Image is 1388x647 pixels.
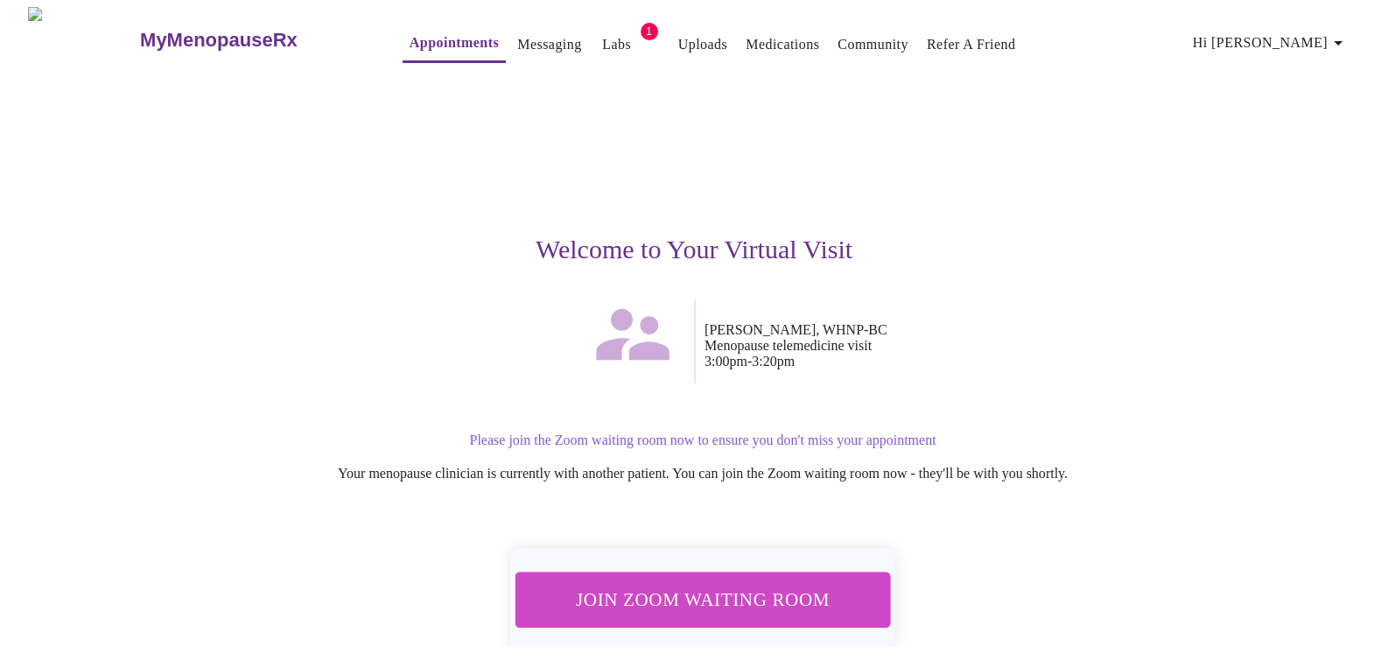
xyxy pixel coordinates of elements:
[831,27,915,62] button: Community
[140,29,298,52] h3: MyMenopauseRx
[28,7,138,73] img: MyMenopauseRx Logo
[510,27,588,62] button: Messaging
[172,433,1233,448] p: Please join the Zoom waiting room now to ensure you don't miss your appointment
[155,235,1233,264] h3: Welcome to Your Virtual Visit
[515,572,891,628] button: Join Zoom Waiting Room
[589,27,645,62] button: Labs
[927,32,1016,57] a: Refer a Friend
[671,27,735,62] button: Uploads
[1186,25,1356,60] button: Hi [PERSON_NAME]
[403,25,506,63] button: Appointments
[1193,31,1349,55] span: Hi [PERSON_NAME]
[705,322,1233,369] p: [PERSON_NAME], WHNP-BC Menopause telemedicine visit 3:00pm - 3:20pm
[739,27,826,62] button: Medications
[678,32,728,57] a: Uploads
[138,10,368,71] a: MyMenopauseRx
[410,31,499,55] a: Appointments
[517,32,581,57] a: Messaging
[838,32,908,57] a: Community
[920,27,1023,62] button: Refer a Friend
[602,32,631,57] a: Labs
[172,466,1233,482] p: Your menopause clinician is currently with another patient. You can join the Zoom waiting room no...
[746,32,819,57] a: Medications
[641,23,658,40] span: 1
[537,583,867,615] span: Join Zoom Waiting Room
